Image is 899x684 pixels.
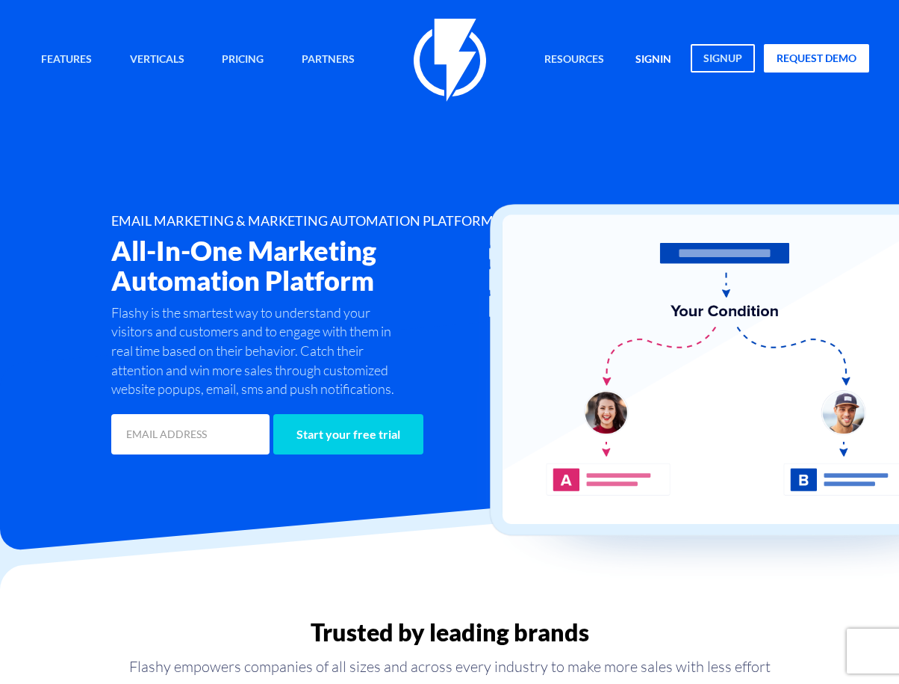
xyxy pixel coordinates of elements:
a: Features [30,44,103,76]
input: Start your free trial [273,414,423,455]
a: signin [624,44,682,76]
a: Resources [533,44,615,76]
a: Verticals [119,44,196,76]
a: Pricing [211,44,275,76]
input: EMAIL ADDRESS [111,414,270,455]
a: Partners [290,44,366,76]
p: Flashy is the smartest way to understand your visitors and customers and to engage with them in r... [111,304,404,400]
a: request demo [764,44,869,73]
h2: All-In-One Marketing Automation Platform [111,236,508,295]
h1: EMAIL MARKETING & MARKETING AUTOMATION PLATFORM [111,214,508,229]
a: signup [691,44,755,73]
